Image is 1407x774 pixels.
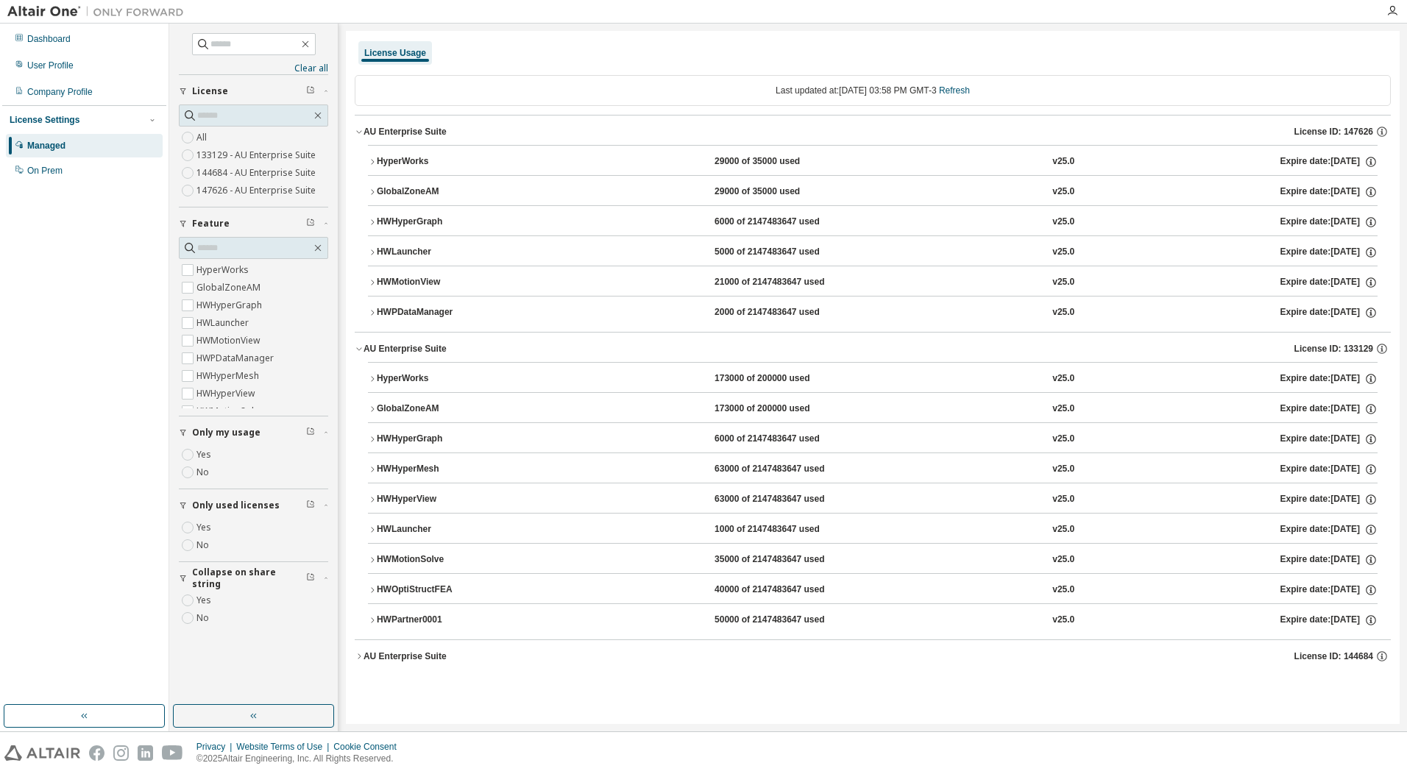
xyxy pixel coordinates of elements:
[196,146,319,164] label: 133129 - AU Enterprise Suite
[368,423,1378,455] button: HWHyperGraph6000 of 2147483647 usedv25.0Expire date:[DATE]
[1052,583,1074,597] div: v25.0
[368,206,1378,238] button: HWHyperGraph6000 of 2147483647 usedv25.0Expire date:[DATE]
[1052,306,1074,319] div: v25.0
[1052,433,1074,446] div: v25.0
[1052,155,1074,168] div: v25.0
[196,402,266,420] label: HWMotionSolve
[368,297,1378,329] button: HWPDataManager2000 of 2147483647 usedv25.0Expire date:[DATE]
[1052,402,1074,416] div: v25.0
[364,343,447,355] div: AU Enterprise Suite
[1280,306,1377,319] div: Expire date: [DATE]
[10,114,79,126] div: License Settings
[306,500,315,511] span: Clear filter
[1052,463,1074,476] div: v25.0
[368,483,1378,516] button: HWHyperView63000 of 2147483647 usedv25.0Expire date:[DATE]
[1280,185,1377,199] div: Expire date: [DATE]
[196,741,236,753] div: Privacy
[715,306,847,319] div: 2000 of 2147483647 used
[715,276,847,289] div: 21000 of 2147483647 used
[377,463,509,476] div: HWHyperMesh
[1052,523,1074,536] div: v25.0
[196,609,212,627] label: No
[1280,246,1377,259] div: Expire date: [DATE]
[333,741,405,753] div: Cookie Consent
[196,519,214,536] label: Yes
[196,753,405,765] p: © 2025 Altair Engineering, Inc. All Rights Reserved.
[1052,493,1074,506] div: v25.0
[179,562,328,594] button: Collapse on share string
[1052,553,1074,567] div: v25.0
[1052,246,1074,259] div: v25.0
[27,165,63,177] div: On Prem
[377,216,509,229] div: HWHyperGraph
[89,745,104,761] img: facebook.svg
[162,745,183,761] img: youtube.svg
[27,60,74,71] div: User Profile
[1294,343,1373,355] span: License ID: 133129
[27,86,93,98] div: Company Profile
[377,583,509,597] div: HWOptiStructFEA
[368,176,1378,208] button: GlobalZoneAM29000 of 35000 usedv25.0Expire date:[DATE]
[113,745,129,761] img: instagram.svg
[196,464,212,481] label: No
[179,416,328,449] button: Only my usage
[1280,463,1377,476] div: Expire date: [DATE]
[377,402,509,416] div: GlobalZoneAM
[939,85,970,96] a: Refresh
[368,604,1378,636] button: HWPartner000150000 of 2147483647 usedv25.0Expire date:[DATE]
[196,349,277,367] label: HWPDataManager
[368,363,1378,395] button: HyperWorks173000 of 200000 usedv25.0Expire date:[DATE]
[1294,126,1373,138] span: License ID: 147626
[196,164,319,182] label: 144684 - AU Enterprise Suite
[368,146,1378,178] button: HyperWorks29000 of 35000 usedv25.0Expire date:[DATE]
[377,493,509,506] div: HWHyperView
[715,614,847,627] div: 50000 of 2147483647 used
[179,63,328,74] a: Clear all
[1280,402,1377,416] div: Expire date: [DATE]
[179,207,328,240] button: Feature
[377,433,509,446] div: HWHyperGraph
[1294,650,1373,662] span: License ID: 144684
[1052,614,1074,627] div: v25.0
[715,185,847,199] div: 29000 of 35000 used
[1280,216,1377,229] div: Expire date: [DATE]
[196,314,252,332] label: HWLauncher
[364,126,447,138] div: AU Enterprise Suite
[377,246,509,259] div: HWLauncher
[715,155,847,168] div: 29000 of 35000 used
[368,266,1378,299] button: HWMotionView21000 of 2147483647 usedv25.0Expire date:[DATE]
[715,372,847,386] div: 173000 of 200000 used
[1280,493,1377,506] div: Expire date: [DATE]
[377,614,509,627] div: HWPartner0001
[192,567,306,590] span: Collapse on share string
[377,185,509,199] div: GlobalZoneAM
[715,493,847,506] div: 63000 of 2147483647 used
[1052,185,1074,199] div: v25.0
[355,75,1391,106] div: Last updated at: [DATE] 03:58 PM GMT-3
[377,553,509,567] div: HWMotionSolve
[364,650,447,662] div: AU Enterprise Suite
[196,182,319,199] label: 147626 - AU Enterprise Suite
[196,446,214,464] label: Yes
[1280,523,1377,536] div: Expire date: [DATE]
[1280,155,1377,168] div: Expire date: [DATE]
[196,385,258,402] label: HWHyperView
[4,745,80,761] img: altair_logo.svg
[196,536,212,554] label: No
[306,218,315,230] span: Clear filter
[306,572,315,584] span: Clear filter
[192,427,261,439] span: Only my usage
[355,116,1391,148] button: AU Enterprise SuiteLicense ID: 147626
[196,592,214,609] label: Yes
[192,85,228,97] span: License
[196,332,263,349] label: HWMotionView
[196,297,265,314] label: HWHyperGraph
[715,553,847,567] div: 35000 of 2147483647 used
[377,276,509,289] div: HWMotionView
[364,47,426,59] div: License Usage
[192,500,280,511] span: Only used licenses
[236,741,333,753] div: Website Terms of Use
[715,216,847,229] div: 6000 of 2147483647 used
[368,236,1378,269] button: HWLauncher5000 of 2147483647 usedv25.0Expire date:[DATE]
[715,523,847,536] div: 1000 of 2147483647 used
